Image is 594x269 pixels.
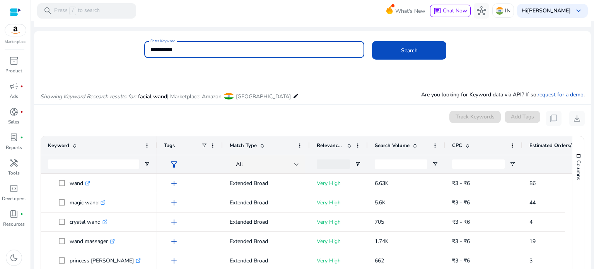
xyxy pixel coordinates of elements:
p: Press to search [54,7,100,15]
span: 662 [375,257,384,264]
input: Keyword Filter Input [48,159,139,169]
b: [PERSON_NAME] [527,7,571,14]
span: 44 [529,199,536,206]
span: ₹3 - ₹6 [452,218,470,226]
span: 1.74K [375,238,389,245]
mat-icon: edit [293,91,299,101]
span: fiber_manual_record [20,136,23,139]
span: 86 [529,180,536,187]
span: lab_profile [9,133,19,142]
span: ₹3 - ₹6 [452,238,470,245]
p: Hi [522,8,571,14]
span: 19 [529,238,536,245]
span: 4 [529,218,533,226]
span: 705 [375,218,384,226]
p: Resources [3,221,25,228]
span: add [169,256,179,266]
p: Extended Broad [230,253,303,269]
p: Sales [8,118,19,125]
p: wand massager [70,233,115,249]
span: [GEOGRAPHIC_DATA] [236,93,291,100]
span: ₹3 - ₹6 [452,180,470,187]
p: Very High [317,195,361,211]
span: chat [434,7,441,15]
span: 5.6K [375,199,386,206]
span: Search Volume [375,142,410,149]
span: fiber_manual_record [20,212,23,216]
span: All [236,161,243,168]
input: Search Volume Filter Input [375,159,427,169]
p: Reports [6,144,22,151]
span: add [169,218,179,227]
span: add [169,237,179,246]
span: Estimated Orders/Month [529,142,576,149]
span: fiber_manual_record [20,85,23,88]
span: fiber_manual_record [20,110,23,113]
span: What's New [395,4,425,18]
span: Chat Now [443,7,467,14]
p: wand [70,175,90,191]
button: download [569,111,585,126]
p: crystal wand [70,214,108,230]
span: Keyword [48,142,69,149]
span: ₹3 - ₹6 [452,257,470,264]
button: Open Filter Menu [144,161,150,167]
p: Extended Broad [230,175,303,191]
span: 3 [529,257,533,264]
p: Very High [317,214,361,230]
button: Open Filter Menu [509,161,515,167]
mat-label: Enter Keyword [150,38,175,44]
p: Ads [10,93,18,100]
p: Developers [2,195,26,202]
span: / [69,7,76,15]
span: code_blocks [9,184,19,193]
span: | Marketplace: Amazon [167,93,222,100]
span: filter_alt [169,160,179,169]
span: inventory_2 [9,56,19,65]
span: Relevance Score [317,142,344,149]
button: Open Filter Menu [432,161,438,167]
img: amazon.svg [5,24,26,36]
input: CPC Filter Input [452,159,505,169]
p: magic wand [70,195,106,211]
span: add [169,198,179,207]
span: search [43,6,53,15]
p: Very High [317,175,361,191]
span: add [169,179,179,188]
span: campaign [9,82,19,91]
span: facial wand [138,93,167,100]
p: Tools [8,170,20,176]
p: Very High [317,233,361,249]
button: hub [474,3,489,19]
img: in.svg [496,7,504,15]
span: Match Type [230,142,257,149]
span: Search [401,46,418,55]
i: Showing Keyword Research results for: [40,93,136,100]
p: Extended Broad [230,233,303,249]
span: donut_small [9,107,19,117]
button: Search [372,41,446,60]
span: keyboard_arrow_down [574,6,583,15]
p: Extended Broad [230,214,303,230]
span: hub [477,6,486,15]
span: handyman [9,158,19,168]
span: book_4 [9,209,19,219]
span: download [572,114,582,123]
a: request for a demo [538,91,584,98]
p: Are you looking for Keyword data via API? If so, . [421,91,585,99]
span: Tags [164,142,175,149]
p: Very High [317,253,361,269]
button: Open Filter Menu [355,161,361,167]
span: CPC [452,142,462,149]
span: 6.63K [375,180,389,187]
span: ₹3 - ₹6 [452,199,470,206]
p: Extended Broad [230,195,303,211]
button: chatChat Now [430,5,471,17]
span: dark_mode [9,253,19,262]
p: IN [505,4,510,17]
p: princess [PERSON_NAME] [70,253,141,269]
span: Columns [575,160,582,180]
p: Product [5,67,22,74]
p: Marketplace [5,39,26,45]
